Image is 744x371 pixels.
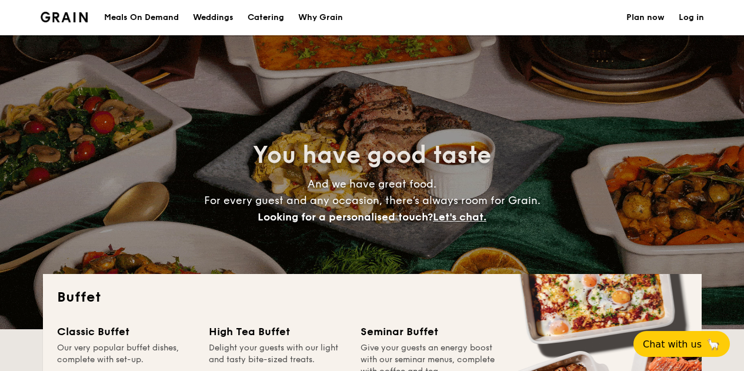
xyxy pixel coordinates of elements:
span: 🦙 [706,337,720,351]
div: Classic Buffet [57,323,195,340]
div: High Tea Buffet [209,323,346,340]
img: Grain [41,12,88,22]
h2: Buffet [57,288,688,307]
span: You have good taste [253,141,491,169]
span: Chat with us [643,339,702,350]
span: And we have great food. For every guest and any occasion, there’s always room for Grain. [204,178,541,223]
a: Logotype [41,12,88,22]
span: Let's chat. [433,210,486,223]
span: Looking for a personalised touch? [258,210,433,223]
button: Chat with us🦙 [633,331,730,357]
div: Seminar Buffet [361,323,498,340]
